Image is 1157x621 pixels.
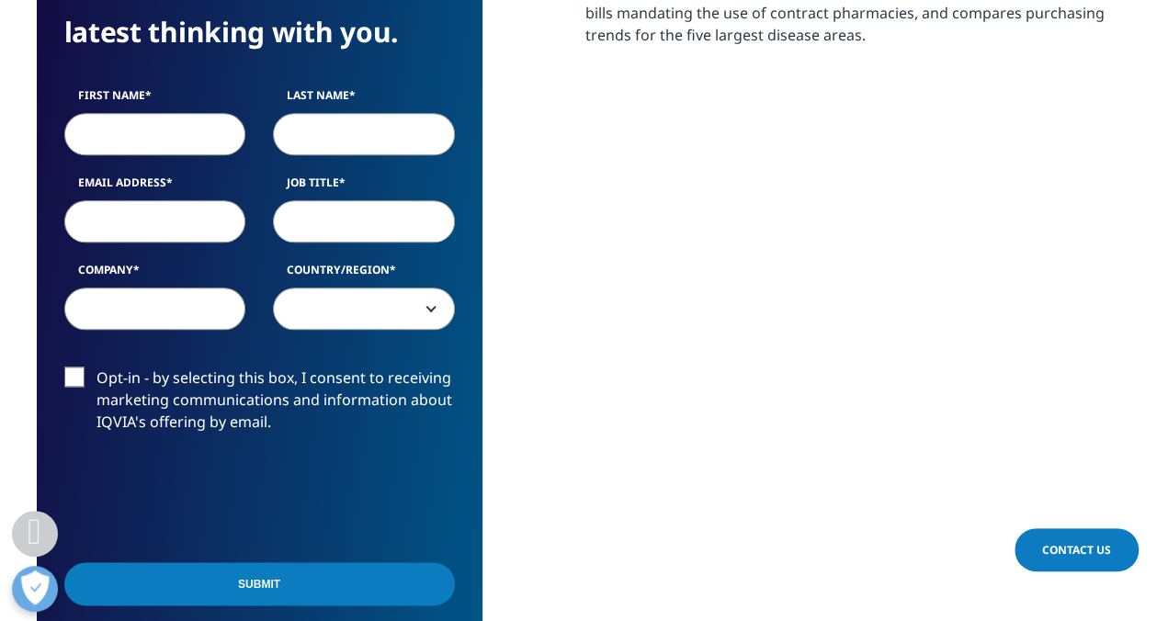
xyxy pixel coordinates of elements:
label: Company [64,262,246,288]
label: First Name [64,87,246,113]
span: Contact Us [1042,542,1111,558]
label: Email Address [64,175,246,200]
label: Country/Region [273,262,455,288]
label: Last Name [273,87,455,113]
button: Open Preferences [12,566,58,612]
label: Job Title [273,175,455,200]
iframe: reCAPTCHA [64,462,344,534]
label: Opt-in - by selecting this box, I consent to receiving marketing communications and information a... [64,367,455,443]
input: Submit [64,562,455,605]
a: Contact Us [1015,528,1139,571]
